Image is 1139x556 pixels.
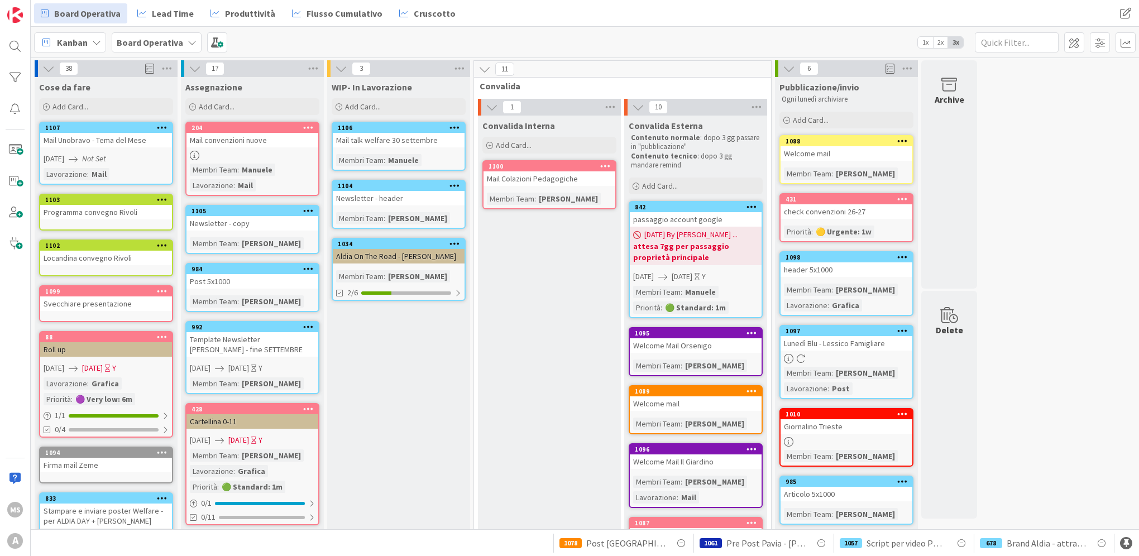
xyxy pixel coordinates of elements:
div: Roll up [40,342,172,357]
span: : [237,164,239,176]
div: 1095 [635,329,762,337]
div: 1105 [192,207,318,215]
div: Manuele [385,154,422,166]
div: Template Newsletter [PERSON_NAME] - fine SETTEMBRE [186,332,318,357]
a: 1088Welcome mailMembri Team:[PERSON_NAME] [779,135,913,184]
span: [DATE] [82,362,103,374]
a: 88Roll up[DATE][DATE]YLavorazione:GraficaPriorità:🟣 Very low: 6m1/10/4 [39,331,173,438]
div: Membri Team [784,508,831,520]
span: [DATE] [633,271,654,282]
div: Grafica [89,377,122,390]
div: Archive [935,93,964,106]
div: Membri Team [633,476,681,488]
div: Y [112,362,116,374]
div: 88 [40,332,172,342]
div: 1102Locandina convegno Rivoli [40,241,172,265]
div: Lavorazione [44,168,87,180]
div: 842 [635,203,762,211]
div: 1105 [186,206,318,216]
div: 🟣 Very low: 6m [73,393,135,405]
div: 1061 [700,538,722,548]
div: 1034Aldia On The Road - [PERSON_NAME] [333,239,465,263]
div: [PERSON_NAME] [833,367,898,379]
div: 842 [630,202,762,212]
strong: Contenuto normale [631,133,700,142]
span: 0 / 1 [201,497,212,509]
div: 431 [786,195,912,203]
div: Giornalino Trieste [781,419,912,434]
span: 17 [205,62,224,75]
a: 985Articolo 5x1000Membri Team:[PERSON_NAME] [779,476,913,525]
span: Add Card... [642,181,678,191]
div: Delete [936,323,963,337]
div: Lavorazione [44,377,87,390]
span: : [217,481,219,493]
a: Cruscotto [393,3,462,23]
div: 204 [186,123,318,133]
div: Mail Colazioni Pedagogiche [484,171,615,186]
a: 1097Lunedì Blu - Lessico FamigliareMembri Team:[PERSON_NAME]Lavorazione:Post [779,325,913,399]
div: 1087 [630,518,762,528]
a: 1089Welcome mailMembri Team:[PERSON_NAME] [629,385,763,434]
a: 842passaggio account google[DATE] By [PERSON_NAME] ...attesa 7gg per passaggio proprietà principa... [629,201,763,318]
span: : [237,377,239,390]
a: 1099Svecchiare presentazione [39,285,173,322]
input: Quick Filter... [975,32,1059,52]
span: 1 [502,100,521,114]
div: 833 [45,495,172,502]
div: [PERSON_NAME] [239,377,304,390]
div: check convenzioni 26-27 [781,204,912,219]
span: [DATE] [228,434,249,446]
div: Lavorazione [633,491,677,504]
span: : [831,284,833,296]
span: Script per video PROMO CE [867,536,946,550]
span: : [233,179,235,191]
div: Mail Unobravo - Tema del Mese [40,133,172,147]
div: Programma convegno Rivoli [40,205,172,219]
span: : [831,167,833,180]
span: Produttività [225,7,275,20]
p: : dopo 3 gg passare in "pubblicazione" [631,133,760,152]
div: Welcome Mail Il Giardino [630,454,762,469]
div: 1034 [333,239,465,249]
div: Aldia On The Road - [PERSON_NAME] [333,249,465,263]
div: Priorità [44,393,71,405]
span: : [827,382,829,395]
span: : [661,301,662,314]
div: 992 [186,322,318,332]
div: Welcome mail [781,146,912,161]
div: 985Articolo 5x1000 [781,477,912,501]
span: WIP- In Lavorazione [332,82,412,93]
div: 1095 [630,328,762,338]
div: Lavorazione [784,382,827,395]
div: 1107 [45,124,172,132]
div: [PERSON_NAME] [833,167,898,180]
span: Post [GEOGRAPHIC_DATA] - [DATE] [586,536,666,550]
div: Priorità [633,301,661,314]
div: Membri Team [190,377,237,390]
span: Lead Time [152,7,194,20]
span: Add Card... [496,140,532,150]
div: Membri Team [190,164,237,176]
div: 1010 [781,409,912,419]
div: 1098 [786,253,912,261]
span: : [534,193,536,205]
div: 428 [186,404,318,414]
span: Add Card... [52,102,88,112]
div: 984 [192,265,318,273]
a: 204Mail convenzioni nuoveMembri Team:ManueleLavorazione:Mail [185,122,319,196]
div: 1106 [333,123,465,133]
div: 1088Welcome mail [781,136,912,161]
div: 1107 [40,123,172,133]
span: Add Card... [345,102,381,112]
div: Cartellina 0-11 [186,414,318,429]
div: 204 [192,124,318,132]
a: 1100Mail Colazioni PedagogicheMembri Team:[PERSON_NAME] [482,160,616,209]
span: 2/6 [347,287,358,299]
span: : [831,508,833,520]
span: Board Operativa [54,7,121,20]
div: 984Post 5x1000 [186,264,318,289]
div: 1010 [786,410,912,418]
span: 6 [800,62,819,75]
div: Articolo 5x1000 [781,487,912,501]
